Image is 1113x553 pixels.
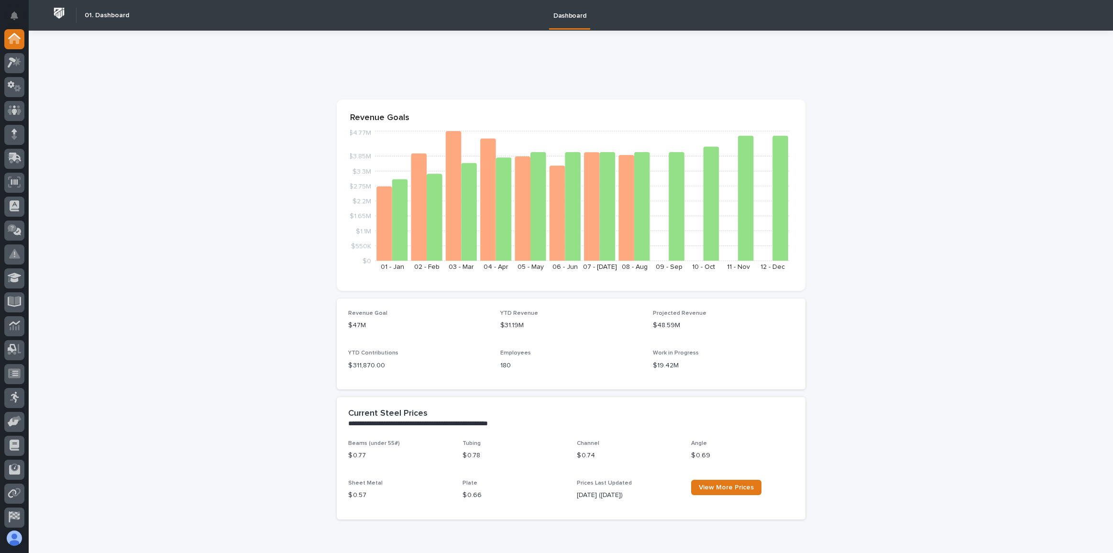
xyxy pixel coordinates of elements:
[348,441,400,446] span: Beams (under 55#)
[699,484,754,491] span: View More Prices
[348,310,387,316] span: Revenue Goal
[655,264,682,270] text: 09 - Sep
[727,264,749,270] text: 11 - Nov
[760,264,785,270] text: 12 - Dec
[653,321,794,331] p: $48.59M
[583,264,617,270] text: 07 - [DATE]
[350,113,792,123] p: Revenue Goals
[12,11,24,27] div: Notifications
[414,264,440,270] text: 02 - Feb
[500,350,531,356] span: Employees
[653,310,706,316] span: Projected Revenue
[348,321,489,331] p: $47M
[351,243,371,250] tspan: $550K
[463,451,565,461] p: $ 0.78
[348,480,383,486] span: Sheet Metal
[348,490,451,500] p: $ 0.57
[353,168,371,175] tspan: $3.3M
[500,361,641,371] p: 180
[653,350,699,356] span: Work in Progress
[349,130,371,137] tspan: $4.77M
[50,4,68,22] img: Workspace Logo
[356,228,371,235] tspan: $1.1M
[463,490,565,500] p: $ 0.66
[350,213,371,220] tspan: $1.65M
[577,441,599,446] span: Channel
[4,6,24,26] button: Notifications
[653,361,794,371] p: $19.42M
[349,183,371,190] tspan: $2.75M
[85,11,129,20] h2: 01. Dashboard
[348,361,489,371] p: $ 311,870.00
[552,264,578,270] text: 06 - Jun
[349,154,371,160] tspan: $3.85M
[380,264,404,270] text: 01 - Jan
[621,264,647,270] text: 08 - Aug
[500,310,538,316] span: YTD Revenue
[348,409,428,419] h2: Current Steel Prices
[463,441,481,446] span: Tubing
[449,264,474,270] text: 03 - Mar
[500,321,641,331] p: $31.19M
[692,264,715,270] text: 10 - Oct
[484,264,508,270] text: 04 - Apr
[363,258,371,265] tspan: $0
[353,198,371,205] tspan: $2.2M
[348,350,398,356] span: YTD Contributions
[691,480,761,495] a: View More Prices
[577,451,680,461] p: $ 0.74
[691,441,707,446] span: Angle
[518,264,544,270] text: 05 - May
[463,480,477,486] span: Plate
[348,451,451,461] p: $ 0.77
[4,528,24,548] button: users-avatar
[577,480,632,486] span: Prices Last Updated
[691,451,794,461] p: $ 0.69
[577,490,680,500] p: [DATE] ([DATE])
